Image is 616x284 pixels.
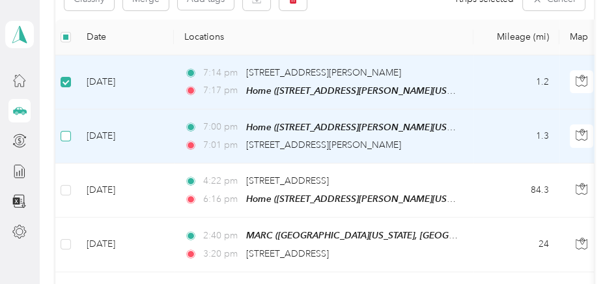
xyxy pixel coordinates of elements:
[76,109,174,163] td: [DATE]
[203,120,240,134] span: 7:00 pm
[246,175,329,186] span: [STREET_ADDRESS]
[76,55,174,109] td: [DATE]
[76,20,174,55] th: Date
[76,163,174,218] td: [DATE]
[203,174,240,188] span: 4:22 pm
[203,83,240,98] span: 7:17 pm
[473,218,559,272] td: 24
[246,193,481,205] span: Home ([STREET_ADDRESS][PERSON_NAME][US_STATE])
[246,139,401,150] span: [STREET_ADDRESS][PERSON_NAME]
[559,20,605,55] th: Map
[203,247,240,261] span: 3:20 pm
[246,85,481,96] span: Home ([STREET_ADDRESS][PERSON_NAME][US_STATE])
[203,229,240,243] span: 2:40 pm
[76,218,174,272] td: [DATE]
[473,55,559,109] td: 1.2
[203,192,240,206] span: 6:16 pm
[246,122,481,133] span: Home ([STREET_ADDRESS][PERSON_NAME][US_STATE])
[473,20,559,55] th: Mileage (mi)
[543,211,616,284] iframe: Everlance-gr Chat Button Frame
[203,66,240,80] span: 7:14 pm
[473,109,559,163] td: 1.3
[174,20,473,55] th: Locations
[246,67,401,78] span: [STREET_ADDRESS][PERSON_NAME]
[473,163,559,218] td: 84.3
[246,248,329,259] span: [STREET_ADDRESS]
[203,138,240,152] span: 7:01 pm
